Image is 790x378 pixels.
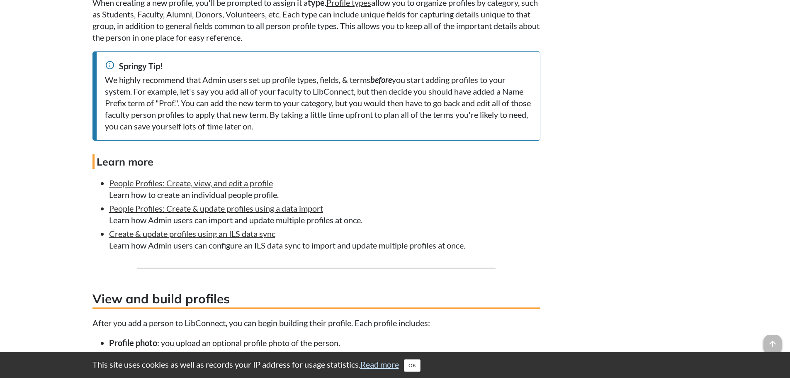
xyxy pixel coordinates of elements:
[105,60,115,70] span: info
[360,359,399,369] a: Read more
[109,178,273,188] a: People Profiles: Create, view, and edit a profile
[105,74,532,132] div: We highly recommend that Admin users set up profile types, fields, & terms you start adding profi...
[92,290,540,309] h3: View and build profiles
[109,202,540,226] li: Learn how Admin users can import and update multiple profiles at once.
[109,338,157,348] strong: Profile photo
[763,335,782,353] span: arrow_upward
[109,337,540,349] li: : you upload an optional profile photo of the person.
[109,228,540,251] li: Learn how Admin users can configure an ILS data sync to import and update multiple profiles at once.
[109,177,540,200] li: Learn how to create an individual people profile.
[105,60,532,72] div: Springy Tip!
[370,75,392,85] strong: before
[84,358,706,372] div: This site uses cookies as well as records your IP address for usage statistics.
[763,336,782,346] a: arrow_upward
[109,351,540,362] li: : these are the details you added when creating the profile, such as contact info and profile typ...
[92,317,540,329] p: After you add a person to LibConnect, you can begin building their profile. Each profile includes:
[109,203,323,213] a: People Profiles: Create & update profiles using a data import
[92,154,540,169] h4: Learn more
[109,229,275,239] a: Create & update profiles using an ILS data sync
[404,359,421,372] button: Close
